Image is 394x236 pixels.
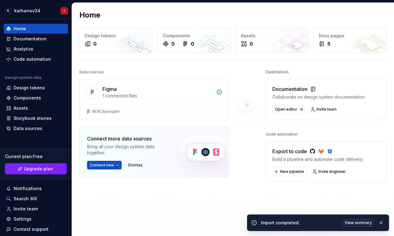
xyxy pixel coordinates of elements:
span: Dismiss [128,163,143,168]
div: Build a pipeline and automate code delivery. [272,156,363,162]
div: Data sources [14,125,42,132]
button: New pipeline [272,167,307,176]
div: Collaborate on design system documentation. [272,94,366,100]
a: Design tokens0 [79,27,153,53]
div: Settings [14,216,31,222]
div: Figma [103,85,117,93]
div: 5 [327,40,330,47]
div: Code automation [266,130,297,139]
a: Code automation [4,54,68,64]
div: Documentation [14,36,47,42]
a: Figma1 connected filesNEW_Брендинг [79,79,229,120]
a: Design tokens [4,83,68,93]
div: Code automation [14,56,51,62]
div: Destinations [266,68,289,76]
span: New pipeline [280,169,304,174]
div: Components [163,33,225,39]
span: Connect new [90,163,114,168]
div: 0 [249,40,253,47]
div: 1 connected files [103,93,212,99]
a: Home [4,24,68,34]
div: Contact support [14,226,48,232]
div: Documentation [272,85,366,93]
div: Data sources [79,68,104,76]
a: Documentation [4,34,68,44]
div: 0 [171,40,175,47]
button: Search ⌘K [4,194,68,204]
div: Invite team [14,206,38,212]
a: Upgrade plan [5,163,67,174]
a: Docs pages5 [313,27,387,53]
div: Notifications [14,185,42,192]
div: Export to code [272,148,363,155]
span: Upgrade plan [24,166,53,172]
span: Open editor [275,107,297,112]
div: 0 [191,40,194,47]
div: Search ⌘K [14,196,37,202]
a: Analytics [4,44,68,54]
button: Connect new [87,161,122,169]
span: View summary [345,220,372,225]
button: Kkarhanov34I [1,4,70,17]
div: Design tokens [14,85,45,91]
a: Components [4,93,68,103]
a: Assets0 [236,27,309,53]
a: Assets [4,103,68,113]
a: Invite team [309,105,339,114]
div: Design system data [5,75,41,80]
button: Dismiss [125,161,145,169]
button: View summary [342,218,375,227]
div: Assets [241,33,304,39]
a: Storybook stories [4,113,68,123]
h2: Home [79,10,100,20]
div: Components [14,95,41,101]
div: 0 [93,40,97,47]
div: I [64,8,65,13]
div: Bring all your design system data together. [87,144,167,156]
span: Invite team [316,107,337,112]
a: Data sources [4,124,68,133]
div: K [4,7,12,14]
div: Import completed. [261,220,338,226]
div: Assets [14,105,28,111]
div: NEW_Брендинг [92,109,120,114]
span: Invite engineer [318,169,346,174]
a: Invite engineer [311,167,349,176]
a: Settings [4,214,68,224]
div: Design tokens [85,33,147,39]
div: karhanov34 [14,8,40,14]
a: Invite team [4,204,68,214]
a: Open editor [272,105,305,114]
div: Current plan : Free [5,153,67,160]
div: Storybook stories [14,115,52,121]
div: Connect more data sources [87,135,167,142]
a: Components00 [157,27,231,53]
div: Analytics [14,46,33,52]
div: Home [14,26,26,32]
button: Notifications [4,184,68,193]
button: Contact support [4,224,68,234]
div: Docs pages [319,33,381,39]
